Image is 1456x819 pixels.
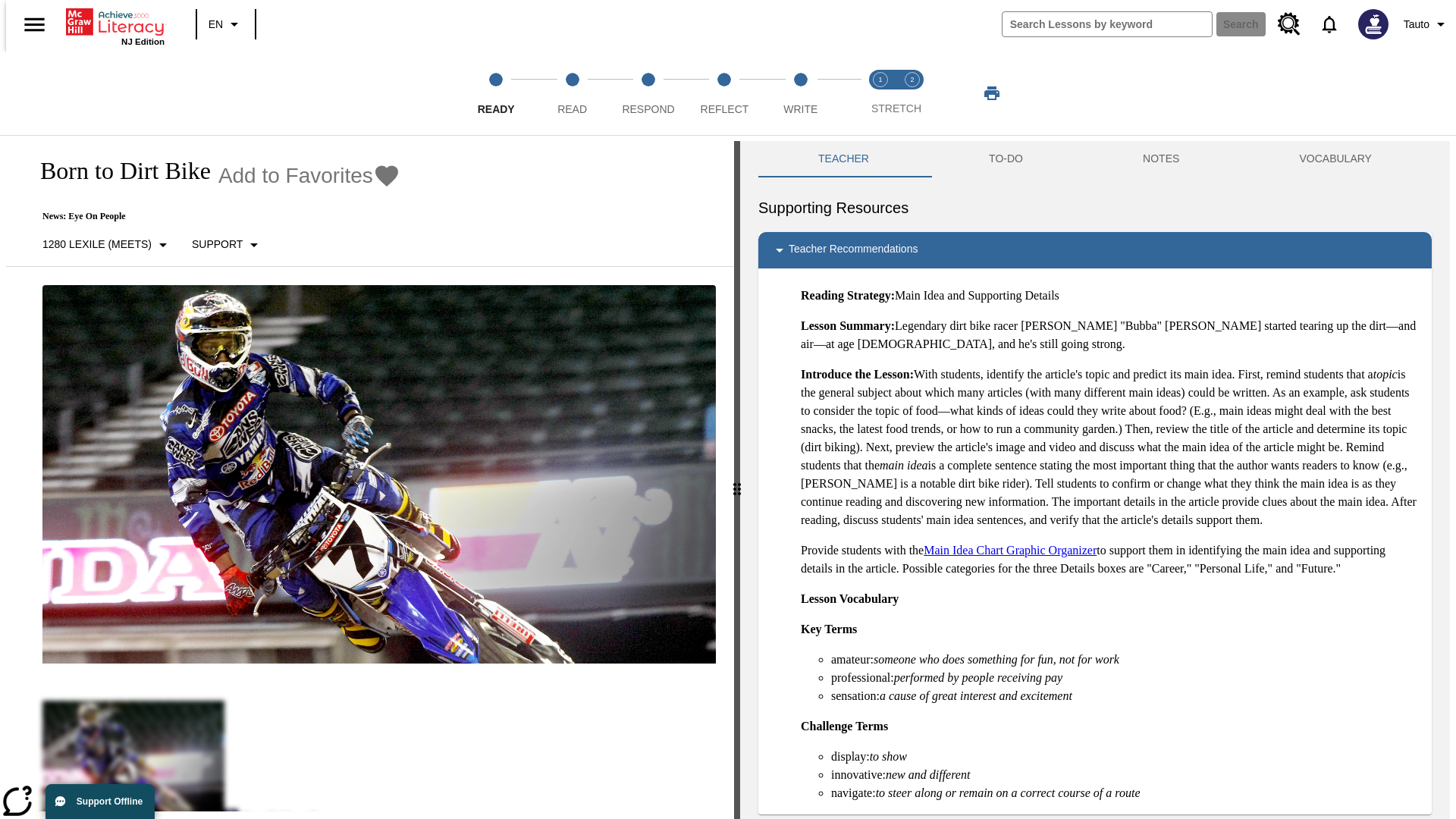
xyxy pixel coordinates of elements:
[831,748,1420,766] li: display:
[1404,17,1429,33] span: Tauto
[870,750,907,763] em: to show
[876,786,1141,799] em: to steer along or remain on a correct course of a route
[831,766,1420,784] li: innovative:
[801,541,1420,578] p: Provide students with the to support them in identifying the main idea and supporting details in ...
[801,720,888,733] strong: Challenge Terms
[874,653,1119,666] em: someone who does something for fun, not for work
[36,231,178,259] button: Select Lexile, 1280 Lexile (Meets)
[6,141,734,811] div: reading
[910,76,914,83] text: 2
[801,317,1420,353] p: Legendary dirt bike racer [PERSON_NAME] "Bubba" [PERSON_NAME] started tearing up the dirt—and air...
[831,669,1420,687] li: professional:
[880,459,928,472] em: main idea
[801,368,914,381] strong: Introduce the Lesson:
[878,76,882,83] text: 1
[880,689,1072,702] em: a cause of great interest and excitement
[1373,368,1398,381] em: topic
[186,231,269,259] button: Scaffolds, Support
[831,651,1420,669] li: amateur:
[1358,9,1389,39] img: Avatar
[871,102,921,115] span: STRETCH
[801,319,895,332] strong: Lesson Summary:
[42,237,152,253] p: 1280 Lexile (Meets)
[758,141,929,177] button: Teacher
[1083,141,1239,177] button: NOTES
[801,366,1420,529] p: With students, identify the article's topic and predict its main idea. First, remind students tha...
[680,52,768,135] button: Reflect step 4 of 5
[66,5,165,46] div: Home
[801,592,899,605] strong: Lesson Vocabulary
[1239,141,1432,177] button: VOCABULARY
[701,103,749,115] span: Reflect
[12,2,57,47] button: Open side menu
[783,103,817,115] span: Write
[557,103,587,115] span: Read
[831,687,1420,705] li: sensation:
[968,80,1016,107] button: Print
[452,52,540,135] button: Ready step 1 of 5
[1349,5,1398,44] button: Select a new avatar
[831,784,1420,802] li: navigate:
[42,285,716,664] img: Motocross racer James Stewart flies through the air on his dirt bike.
[758,141,1432,177] div: Instructional Panel Tabs
[478,103,515,115] span: Ready
[1003,12,1212,36] input: search field
[858,52,902,135] button: Stretch Read step 1 of 2
[1398,11,1456,38] button: Profile/Settings
[24,157,211,185] h1: Born to Dirt Bike
[929,141,1083,177] button: TO-DO
[758,232,1432,268] div: Teacher Recommendations
[789,241,918,259] p: Teacher Recommendations
[1269,4,1310,45] a: Resource Center, Will open in new tab
[622,103,674,115] span: Respond
[801,287,1420,305] p: Main Idea and Supporting Details
[890,52,934,135] button: Stretch Respond step 2 of 2
[45,784,155,819] button: Support Offline
[894,671,1062,684] em: performed by people receiving pay
[886,768,970,781] em: new and different
[924,544,1097,557] a: Main Idea Chart Graphic Organizer
[734,141,740,819] div: Press Enter or Spacebar and then press right and left arrow keys to move the slider
[209,17,223,33] span: EN
[604,52,692,135] button: Respond step 3 of 5
[24,211,400,222] p: News: Eye On People
[192,237,243,253] p: Support
[77,796,143,807] span: Support Offline
[757,52,845,135] button: Write step 5 of 5
[528,52,616,135] button: Read step 2 of 5
[740,141,1450,819] div: activity
[758,196,1432,220] h6: Supporting Resources
[801,289,895,302] strong: Reading Strategy:
[801,623,857,635] strong: Key Terms
[121,37,165,46] span: NJ Edition
[218,162,400,189] button: Add to Favorites - Born to Dirt Bike
[218,164,373,188] span: Add to Favorites
[202,11,250,38] button: Language: EN, Select a language
[1310,5,1349,44] a: Notifications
